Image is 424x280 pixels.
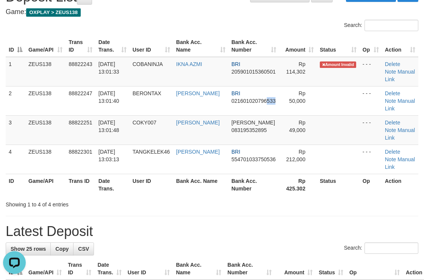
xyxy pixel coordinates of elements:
th: Amount: activate to sort column ascending [275,258,316,280]
a: Note [385,127,396,133]
th: Rp 425.302 [279,174,317,195]
span: Rp 49,000 [289,120,305,133]
a: IKNA AZMI [176,61,202,67]
th: Date Trans.: activate to sort column ascending [95,35,130,57]
span: Show 25 rows [11,246,46,252]
th: ID [6,174,25,195]
span: COBANINJA [133,61,163,67]
span: Copy [55,246,69,252]
label: Search: [344,20,418,31]
th: Trans ID: activate to sort column ascending [66,35,95,57]
a: Delete [385,120,400,126]
td: ZEUS138 [25,115,66,145]
th: Op [360,174,382,195]
th: User ID [130,174,173,195]
label: Search: [344,242,418,254]
span: 88822247 [69,90,92,96]
span: BERONTAX [133,90,161,96]
th: Trans ID: activate to sort column ascending [65,258,94,280]
td: ZEUS138 [25,57,66,87]
span: [DATE] 13:03:13 [99,149,119,162]
span: TANGKELEK46 [133,149,170,155]
th: Date Trans.: activate to sort column ascending [94,258,124,280]
th: Date Trans. [95,174,130,195]
span: [PERSON_NAME] [232,120,275,126]
th: User ID: activate to sort column ascending [125,258,173,280]
span: [DATE] 13:01:48 [99,120,119,133]
button: Open LiveChat chat widget [3,3,26,26]
th: Status: activate to sort column ascending [316,258,346,280]
a: Copy [50,242,74,255]
a: Note [385,156,396,162]
td: - - - [360,115,382,145]
span: Copy 021601020796533 to clipboard [232,98,276,104]
a: Manual Link [385,127,415,141]
a: CSV [73,242,94,255]
td: 2 [6,86,25,115]
th: Game/API: activate to sort column ascending [25,258,65,280]
th: Bank Acc. Number [228,174,279,195]
h1: Latest Deposit [6,224,418,239]
th: Status [317,174,360,195]
span: OXPLAY > ZEUS138 [26,8,81,17]
a: Delete [385,90,400,96]
span: Copy 205901015360501 to clipboard [232,69,276,75]
th: Action: activate to sort column ascending [382,35,418,57]
a: [PERSON_NAME] [176,120,220,126]
a: Show 25 rows [6,242,51,255]
th: Amount: activate to sort column ascending [279,35,317,57]
th: Bank Acc. Name: activate to sort column ascending [173,258,224,280]
span: Rp 114,302 [286,61,305,75]
span: BRI [232,61,240,67]
a: Note [385,69,396,75]
span: Amount is not matched [320,61,356,68]
span: BRI [232,90,240,96]
span: 88822251 [69,120,92,126]
span: COKY007 [133,120,156,126]
span: CSV [78,246,89,252]
th: User ID: activate to sort column ascending [130,35,173,57]
th: Status: activate to sort column ascending [317,35,360,57]
span: 88822243 [69,61,92,67]
span: [DATE] 13:01:40 [99,90,119,104]
td: 1 [6,57,25,87]
td: 3 [6,115,25,145]
th: Op: activate to sort column ascending [360,35,382,57]
th: Op: activate to sort column ascending [346,258,403,280]
th: Bank Acc. Name [173,174,228,195]
td: 4 [6,145,25,174]
div: Showing 1 to 4 of 4 entries [6,198,171,208]
th: Game/API: activate to sort column ascending [25,35,66,57]
a: Delete [385,61,400,67]
a: Manual Link [385,69,415,82]
td: - - - [360,57,382,87]
a: Manual Link [385,98,415,112]
td: - - - [360,86,382,115]
input: Search: [365,20,418,31]
h4: Game: [6,8,418,16]
th: Bank Acc. Number: activate to sort column ascending [224,258,275,280]
span: Rp 50,000 [289,90,305,104]
td: ZEUS138 [25,86,66,115]
input: Search: [365,242,418,254]
th: ID: activate to sort column descending [6,35,25,57]
a: [PERSON_NAME] [176,90,220,96]
span: Copy 083195352895 to clipboard [232,127,267,133]
span: Copy 554701033750536 to clipboard [232,156,276,162]
th: Trans ID [66,174,95,195]
td: - - - [360,145,382,174]
span: BRI [232,149,240,155]
th: Bank Acc. Number: activate to sort column ascending [228,35,279,57]
span: 88822301 [69,149,92,155]
a: Delete [385,149,400,155]
th: Game/API [25,174,66,195]
td: ZEUS138 [25,145,66,174]
a: [PERSON_NAME] [176,149,220,155]
span: Rp 212,000 [286,149,305,162]
span: [DATE] 13:01:33 [99,61,119,75]
th: Bank Acc. Name: activate to sort column ascending [173,35,228,57]
a: Manual Link [385,156,415,170]
a: Note [385,98,396,104]
th: Action [382,174,418,195]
